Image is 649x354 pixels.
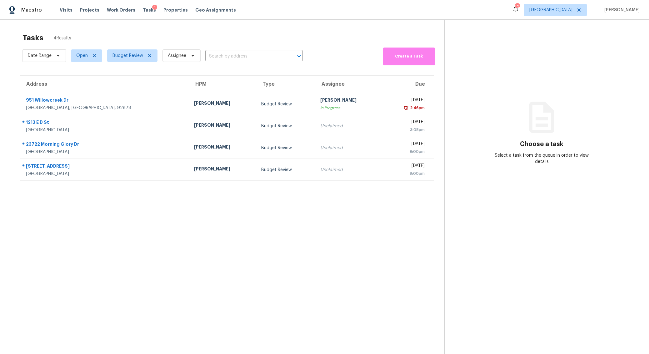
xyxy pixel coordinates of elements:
[387,149,425,155] div: 9:00pm
[295,52,303,61] button: Open
[320,123,377,129] div: Unclaimed
[26,127,184,133] div: [GEOGRAPHIC_DATA]
[261,167,310,173] div: Budget Review
[261,145,310,151] div: Budget Review
[22,35,43,41] h2: Tasks
[194,166,251,174] div: [PERSON_NAME]
[195,7,236,13] span: Geo Assignments
[194,122,251,130] div: [PERSON_NAME]
[80,7,99,13] span: Projects
[21,7,42,13] span: Maestro
[26,171,184,177] div: [GEOGRAPHIC_DATA]
[320,167,377,173] div: Unclaimed
[256,76,315,93] th: Type
[320,145,377,151] div: Unclaimed
[261,123,310,129] div: Budget Review
[26,141,184,149] div: 23722 Morning Glory Dr
[163,7,188,13] span: Properties
[386,53,432,60] span: Create a Task
[529,7,572,13] span: [GEOGRAPHIC_DATA]
[387,141,425,149] div: [DATE]
[320,105,377,111] div: In Progress
[493,152,590,165] div: Select a task from the queue in order to view details
[194,100,251,108] div: [PERSON_NAME]
[520,141,563,147] h3: Choose a task
[26,97,184,105] div: 951 Willowcreek Dr
[387,119,425,127] div: [DATE]
[143,8,156,12] span: Tasks
[382,76,434,93] th: Due
[194,144,251,152] div: [PERSON_NAME]
[409,105,425,111] div: 2:46pm
[404,105,409,111] img: Overdue Alarm Icon
[602,7,640,13] span: [PERSON_NAME]
[189,76,256,93] th: HPM
[26,163,184,171] div: [STREET_ADDRESS]
[76,53,88,59] span: Open
[26,105,184,111] div: [GEOGRAPHIC_DATA], [GEOGRAPHIC_DATA], 92878
[383,48,435,65] button: Create a Task
[320,97,377,105] div: [PERSON_NAME]
[112,53,143,59] span: Budget Review
[26,119,184,127] div: 1213 E D St
[387,127,425,133] div: 3:08pm
[152,5,157,11] div: 1
[515,4,519,10] div: 10
[387,163,425,170] div: [DATE]
[261,101,310,107] div: Budget Review
[168,53,186,59] span: Assignee
[205,52,285,61] input: Search by address
[28,53,52,59] span: Date Range
[107,7,135,13] span: Work Orders
[387,170,425,177] div: 9:00pm
[60,7,72,13] span: Visits
[53,35,71,41] span: 4 Results
[20,76,189,93] th: Address
[26,149,184,155] div: [GEOGRAPHIC_DATA]
[315,76,382,93] th: Assignee
[387,97,425,105] div: [DATE]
